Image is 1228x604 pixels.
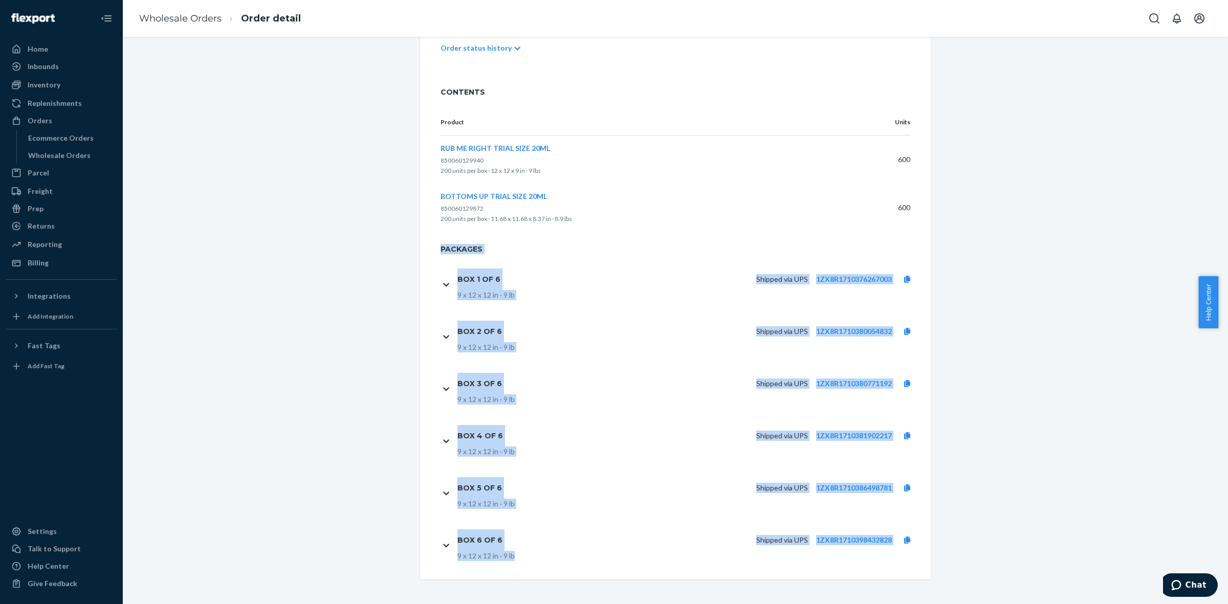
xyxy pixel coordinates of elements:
[441,205,484,212] span: 850060129872
[756,378,808,389] p: Shipped via UPS
[11,13,55,24] img: Flexport logo
[28,291,71,301] div: Integrations
[6,558,117,574] a: Help Center
[28,561,69,571] div: Help Center
[28,258,49,268] div: Billing
[6,218,117,234] a: Returns
[457,342,923,352] div: 9 x 12 x 12 in · 9 lb
[28,98,82,108] div: Replenishments
[28,150,91,161] div: Wholesale Orders
[457,551,923,561] div: 9 x 12 x 12 in · 9 lb
[28,61,59,72] div: Inbounds
[139,13,222,24] a: Wholesale Orders
[441,214,851,224] p: 200 units per box · 11.68 x 11.68 x 8.37 in · 8.9 lbs
[6,308,117,325] a: Add Integration
[6,165,117,181] a: Parcel
[441,43,512,53] p: Order status history
[867,154,910,165] p: 600
[457,394,923,405] div: 9 x 12 x 12 in · 9 lb
[23,147,117,164] a: Wholesale Orders
[816,327,892,335] a: 1ZX8R1710380054832
[867,118,910,127] p: Units
[241,13,301,24] a: Order detail
[756,483,808,493] p: Shipped via UPS
[457,275,500,284] h1: Box 1 of 6
[457,535,502,545] h1: Box 6 of 6
[6,113,117,129] a: Orders
[816,379,892,388] a: 1ZX8R1710380771192
[816,483,892,492] a: 1ZX8R1710386498781
[756,326,808,337] p: Shipped via UPS
[6,575,117,592] button: Give Feedback
[441,166,851,176] p: 200 units per box · 12 x 12 x 9 in · 9 lbs
[28,221,55,231] div: Returns
[457,431,503,440] h1: Box 4 of 6
[6,200,117,217] a: Prep
[1198,276,1218,328] button: Help Center
[457,499,923,509] div: 9 x 12 x 12 in · 9 lb
[6,183,117,199] a: Freight
[6,338,117,354] button: Fast Tags
[867,203,910,213] p: 600
[457,483,502,493] h1: Box 5 of 6
[457,379,502,388] h1: Box 3 of 6
[28,44,48,54] div: Home
[28,204,43,214] div: Prep
[28,544,81,554] div: Talk to Support
[28,80,60,90] div: Inventory
[441,192,547,200] span: BOTTOMS UP TRIAL SIZE 20ML
[756,535,808,545] p: Shipped via UPS
[816,431,892,440] a: 1ZX8R1710381902217
[28,362,64,370] div: Add Fast Tag
[816,275,892,283] a: 1ZX8R1710376267003
[28,116,52,126] div: Orders
[816,535,892,544] a: 1ZX8R1710398432828
[28,341,60,351] div: Fast Tags
[28,186,53,196] div: Freight
[1144,8,1165,29] button: Open Search Box
[441,156,484,164] span: 850060129940
[1189,8,1210,29] button: Open account menu
[457,327,502,336] h1: Box 2 of 6
[6,41,117,57] a: Home
[441,143,550,153] button: RUB ME RIGHT TRIAL SIZE 20ML
[457,446,923,457] div: 9 x 12 x 12 in · 9 lb
[6,236,117,253] a: Reporting
[28,168,49,178] div: Parcel
[420,244,931,262] h2: Packages
[6,77,117,93] a: Inventory
[6,523,117,540] a: Settings
[23,130,117,146] a: Ecommerce Orders
[441,191,547,202] button: BOTTOMS UP TRIAL SIZE 20ML
[6,541,117,557] button: Talk to Support
[756,274,808,284] p: Shipped via UPS
[441,87,910,97] span: CONTENTS
[6,255,117,271] a: Billing
[28,239,62,250] div: Reporting
[756,431,808,441] p: Shipped via UPS
[441,118,851,127] p: Product
[457,290,923,300] div: 9 x 12 x 12 in · 9 lb
[1167,8,1187,29] button: Open notifications
[28,133,94,143] div: Ecommerce Orders
[131,4,309,34] ol: breadcrumbs
[6,58,117,75] a: Inbounds
[441,144,550,152] span: RUB ME RIGHT TRIAL SIZE 20ML
[1163,573,1218,599] iframe: Opens a widget where you can chat to one of our agents
[6,288,117,304] button: Integrations
[6,358,117,374] a: Add Fast Tag
[28,312,73,321] div: Add Integration
[28,526,57,536] div: Settings
[28,578,77,589] div: Give Feedback
[96,8,117,29] button: Close Navigation
[6,95,117,111] a: Replenishments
